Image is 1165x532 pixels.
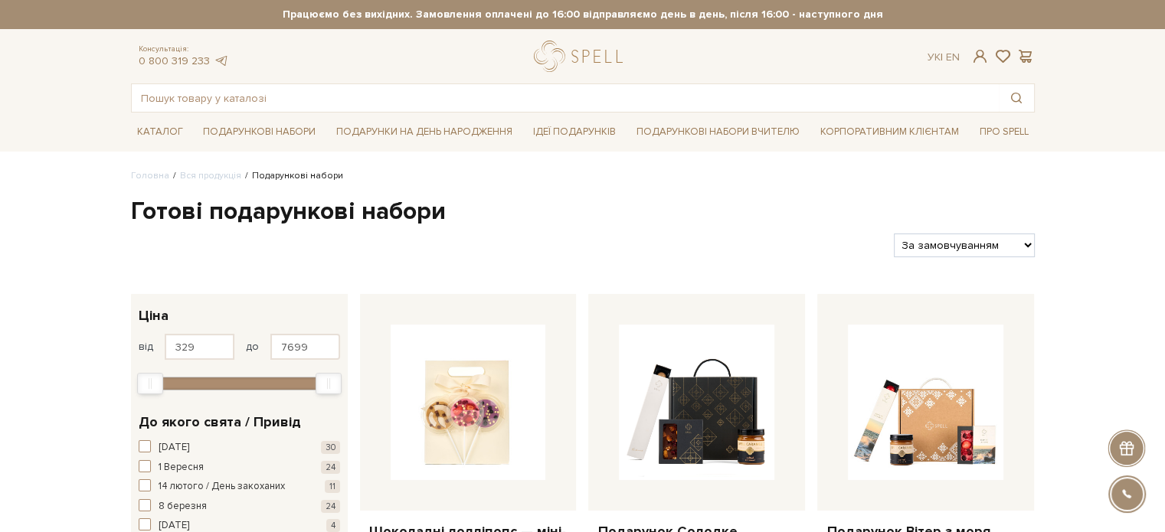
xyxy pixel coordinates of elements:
[131,170,169,181] a: Головна
[325,480,340,493] span: 11
[941,51,943,64] span: |
[316,373,342,394] div: Max
[139,460,340,475] button: 1 Вересня 24
[139,340,153,354] span: від
[180,170,241,181] a: Вся продукція
[241,169,343,183] li: Подарункові набори
[131,120,189,144] a: Каталог
[534,41,630,72] a: logo
[270,334,340,360] input: Ціна
[139,412,301,432] span: До якого свята / Привід
[999,84,1034,112] button: Пошук товару у каталозі
[321,461,340,474] span: 24
[330,120,519,144] a: Подарунки на День народження
[137,373,163,394] div: Min
[139,44,229,54] span: Консультація:
[214,54,229,67] a: telegram
[159,460,204,475] span: 1 Вересня
[131,8,1035,21] strong: Працюємо без вихідних. Замовлення оплачені до 16:00 відправляємо день в день, після 16:00 - насту...
[159,440,189,455] span: [DATE]
[630,119,806,145] a: Подарункові набори Вчителю
[326,519,340,532] span: 4
[139,54,210,67] a: 0 800 319 233
[139,499,340,514] button: 8 березня 24
[139,440,340,455] button: [DATE] 30
[973,120,1034,144] a: Про Spell
[928,51,960,64] div: Ук
[132,84,999,112] input: Пошук товару у каталозі
[814,120,965,144] a: Корпоративним клієнтам
[139,305,169,326] span: Ціна
[321,441,340,454] span: 30
[246,340,259,354] span: до
[946,51,960,64] a: En
[197,120,322,144] a: Подарункові набори
[321,500,340,513] span: 24
[527,120,622,144] a: Ідеї подарунків
[159,479,285,494] span: 14 лютого / День закоханих
[159,499,207,514] span: 8 березня
[139,479,340,494] button: 14 лютого / День закоханих 11
[165,334,234,360] input: Ціна
[131,196,1035,228] h1: Готові подарункові набори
